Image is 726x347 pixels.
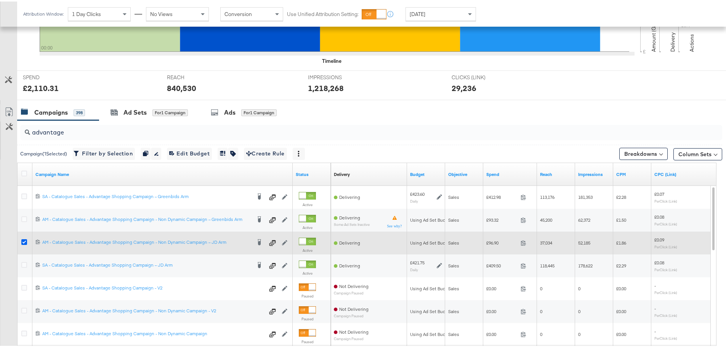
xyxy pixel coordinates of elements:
span: Sales [448,261,459,267]
div: Timeline [322,56,341,63]
div: £2,110.31 [23,81,59,92]
span: No Views [150,9,173,16]
label: Use Unified Attribution Setting: [287,9,359,16]
span: £0.00 [486,284,518,290]
span: Sales [448,238,459,244]
span: Edit Budget [169,147,210,157]
div: SA - Catalogue Sales - Advantage Shopping Campaign – JD Arm [42,261,251,267]
sub: Campaign Paused [334,312,369,317]
a: Shows the current state of your Ad Campaign. [296,170,328,176]
div: Using Ad Set Budget [410,238,452,245]
div: Using Ad Set Budget [410,216,452,222]
sub: Per Click (Link) [654,334,677,339]
span: £412.98 [486,193,518,198]
a: The average cost you've paid to have 1,000 impressions of your ad. [616,170,648,176]
sub: Per Click (Link) [654,266,677,270]
div: AM - Catalogue Sales - Advantage Shopping Campaign - Non Dynamic Campaign - V2 [42,306,264,312]
a: Your campaign's objective. [448,170,480,176]
label: Active [299,224,316,229]
span: 62,372 [578,216,590,221]
span: 178,622 [578,261,593,267]
sub: Campaign Paused [334,289,369,294]
a: Your campaign name. [35,170,290,176]
span: Filter by Selection [75,147,133,157]
span: 0 [540,284,542,290]
text: Amount (GBP) [650,17,657,50]
span: Sales [448,216,459,221]
span: Delivering [339,261,360,267]
text: Actions [688,32,695,50]
sub: Per Click (Link) [654,220,677,225]
label: Active [299,246,316,251]
span: £0.07 [654,190,664,195]
span: 118,445 [540,261,555,267]
span: - [654,281,656,287]
span: Not Delivering [339,328,369,333]
sub: Per Click (Link) [654,312,677,316]
sub: Daily [410,197,418,202]
div: for 1 Campaign [152,108,188,115]
div: 1,218,268 [308,81,344,92]
span: £409.50 [486,261,518,267]
span: Sales [448,284,459,290]
sub: Daily [410,266,418,270]
a: The maximum amount you're willing to spend on your ads, on average each day or over the lifetime ... [410,170,442,176]
div: Using Ad Set Budget [410,330,452,336]
a: The total amount spent to date. [486,170,534,176]
a: AM - Catalogue Sales - Advantage Shopping Campaign - Non Dynamic Campaign - V2 [42,306,264,314]
span: 1 Day Clicks [72,9,101,16]
span: £0.09 [654,235,664,241]
span: 181,353 [578,193,593,198]
span: 0 [578,284,580,290]
a: AM - Catalogue Sales - Advantage Shopping Campaign - Non Dynamic Campaign – Greenbids Arm [42,215,251,222]
label: Paused [299,315,316,320]
span: SPEND [23,72,80,80]
span: Create Rule [246,147,285,157]
sub: Per Click (Link) [654,243,677,248]
div: Campaigns [34,107,68,115]
span: 45,200 [540,216,552,221]
span: 0 [540,307,542,313]
span: £93.32 [486,216,518,221]
div: Ads [224,107,236,115]
button: Breakdowns [619,146,668,158]
span: Sales [448,193,459,198]
button: Column Sets [673,147,722,159]
div: Attribution Window: [23,10,64,15]
sub: Campaign Paused [334,335,369,339]
div: £423.60 [410,190,425,196]
div: 840,530 [167,81,196,92]
span: 52,185 [578,238,590,244]
text: Delivery [669,31,676,50]
span: £0.00 [486,307,518,313]
div: £421.75 [410,258,425,264]
input: Search Campaigns by Name, ID or Objective [30,120,658,135]
label: Active [299,269,316,274]
span: Not Delivering [339,305,369,310]
span: Sales [448,330,459,336]
span: £0.00 [616,330,626,336]
sub: Per Click (Link) [654,197,677,202]
span: - [654,327,656,333]
a: The average cost for each link click you've received from your ad. [654,170,724,176]
a: SA - Catalogue Sales - Advantage Shopping Campaign – Greenbids Arm [42,192,251,200]
span: £96.90 [486,238,518,244]
div: AM - Catalogue Sales - Advantage Shopping Campaign - Non Dynamic Campaign [42,329,264,335]
span: CLICKS (LINK) [452,72,509,80]
span: £0.08 [654,258,664,264]
a: AM - Catalogue Sales - Advantage Shopping Campaign - Non Dynamic Campaign [42,329,264,337]
span: £2.28 [616,193,626,198]
span: £1.86 [616,238,626,244]
div: Delivery [334,170,350,176]
div: AM - Catalogue Sales - Advantage Shopping Campaign - Non Dynamic Campaign – JD Arm [42,238,251,244]
span: Not Delivering [339,282,369,288]
sub: Some Ad Sets Inactive [334,221,370,225]
button: Edit Budget [167,146,212,158]
a: The number of times your ad was served. On mobile apps an ad is counted as served the first time ... [578,170,610,176]
span: REACH [167,72,224,80]
label: Paused [299,292,316,297]
span: - [654,304,656,310]
span: £0.00 [486,330,518,336]
div: Campaign ( 1 Selected) [20,149,67,156]
div: Ad Sets [123,107,147,115]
